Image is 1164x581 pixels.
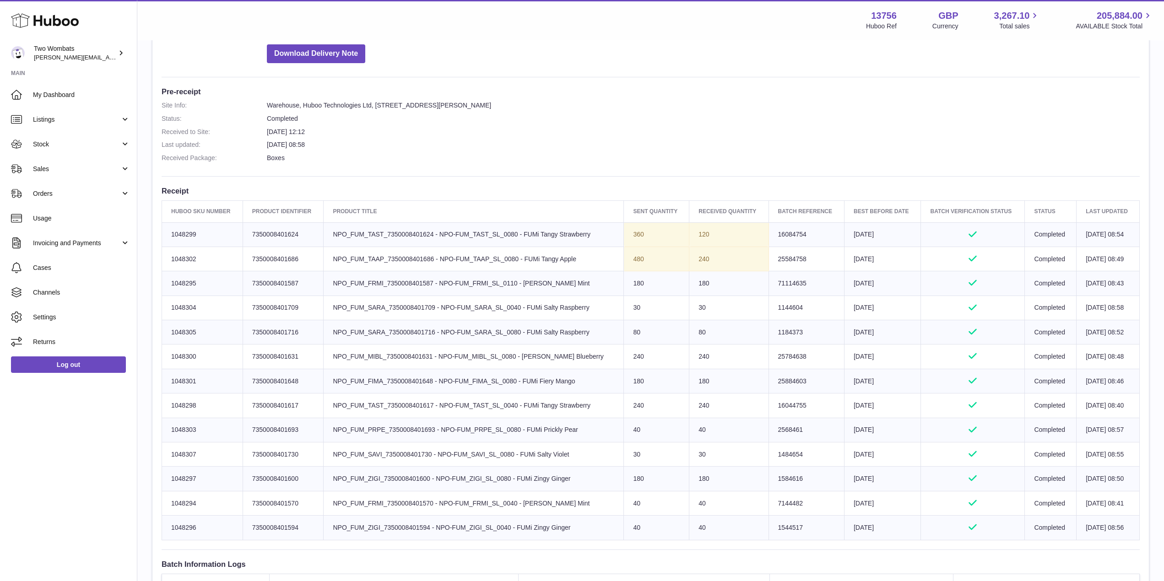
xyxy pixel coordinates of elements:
td: 7350008401730 [243,442,324,467]
span: Settings [33,313,130,322]
td: NPO_FUM_PRPE_7350008401693 - NPO-FUM_PRPE_SL_0080 - FUMi Prickly Pear [324,418,624,442]
span: Sales [33,165,120,173]
span: Invoicing and Payments [33,239,120,247]
span: 205,884.00 [1097,10,1142,22]
td: 25584758 [769,247,844,271]
td: [DATE] [844,369,920,393]
td: Completed [1025,491,1077,515]
td: [DATE] [844,467,920,491]
td: 1048295 [162,271,243,296]
td: 1048300 [162,344,243,369]
td: 1048296 [162,516,243,540]
td: Completed [1025,442,1077,467]
td: [DATE] [844,247,920,271]
td: 1544517 [769,516,844,540]
span: AVAILABLE Stock Total [1076,22,1153,31]
td: [DATE] 08:43 [1077,271,1140,296]
th: Sent Quantity [624,201,689,222]
td: 1048303 [162,418,243,442]
td: 25884603 [769,369,844,393]
td: NPO_FUM_FRMI_7350008401570 - NPO-FUM_FRMI_SL_0040 - [PERSON_NAME] Mint [324,491,624,515]
td: NPO_FUM_ZIGI_7350008401600 - NPO-FUM_ZIGI_SL_0080 - FUMi Zingy Ginger [324,467,624,491]
td: 7350008401570 [243,491,324,515]
a: Log out [11,356,126,373]
td: 180 [689,369,769,393]
td: 16084754 [769,222,844,247]
td: 40 [689,418,769,442]
td: 360 [624,222,689,247]
td: 30 [689,296,769,320]
td: 40 [624,418,689,442]
td: 7350008401624 [243,222,324,247]
td: NPO_FUM_TAST_7350008401624 - NPO-FUM_TAST_SL_0080 - FUMi Tangy Strawberry [324,222,624,247]
td: 7350008401686 [243,247,324,271]
th: Status [1025,201,1077,222]
dd: Boxes [267,154,1140,162]
div: Two Wombats [34,44,116,62]
td: Completed [1025,418,1077,442]
td: [DATE] [844,320,920,344]
td: 7350008401709 [243,296,324,320]
th: Last updated [1077,201,1140,222]
dt: Received Package: [162,154,267,162]
h3: Pre-receipt [162,86,1140,97]
td: 71114635 [769,271,844,296]
td: 1484654 [769,442,844,467]
dd: Warehouse, Huboo Technologies Ltd, [STREET_ADDRESS][PERSON_NAME] [267,101,1140,110]
td: 7350008401693 [243,418,324,442]
td: 180 [689,467,769,491]
td: Completed [1025,369,1077,393]
dd: [DATE] 08:58 [267,140,1140,149]
td: 1184373 [769,320,844,344]
td: 7350008401648 [243,369,324,393]
td: 180 [624,271,689,296]
td: 25784638 [769,344,844,369]
td: [DATE] 08:50 [1077,467,1140,491]
span: Channels [33,288,130,297]
dd: Completed [267,114,1140,123]
dt: Last updated: [162,140,267,149]
td: Completed [1025,516,1077,540]
td: 240 [689,344,769,369]
strong: GBP [938,10,958,22]
td: NPO_FUM_SARA_7350008401709 - NPO-FUM_SARA_SL_0040 - FUMi Salty Raspberry [324,296,624,320]
td: [DATE] 08:40 [1077,393,1140,418]
td: 1048302 [162,247,243,271]
span: Listings [33,115,120,124]
th: Huboo SKU Number [162,201,243,222]
td: NPO_FUM_SAVI_7350008401730 - NPO-FUM_SAVI_SL_0080 - FUMi Salty Violet [324,442,624,467]
dt: Site Info: [162,101,267,110]
td: 40 [689,516,769,540]
td: 1048294 [162,491,243,515]
td: 7350008401594 [243,516,324,540]
td: 180 [624,467,689,491]
td: 120 [689,222,769,247]
td: 30 [689,442,769,467]
td: [DATE] 08:41 [1077,491,1140,515]
a: 205,884.00 AVAILABLE Stock Total [1076,10,1153,31]
td: 480 [624,247,689,271]
td: 1584616 [769,467,844,491]
button: Download Delivery Note [267,44,365,63]
td: 180 [624,369,689,393]
td: 1048297 [162,467,243,491]
strong: 13756 [871,10,897,22]
td: Completed [1025,344,1077,369]
td: 1048305 [162,320,243,344]
td: [DATE] 08:57 [1077,418,1140,442]
td: NPO_FUM_TAST_7350008401617 - NPO-FUM_TAST_SL_0040 - FUMi Tangy Strawberry [324,393,624,418]
td: Completed [1025,222,1077,247]
span: Stock [33,140,120,149]
span: My Dashboard [33,91,130,99]
td: [DATE] 08:58 [1077,296,1140,320]
td: 40 [624,491,689,515]
td: 80 [689,320,769,344]
td: 7350008401617 [243,393,324,418]
span: Usage [33,214,130,223]
h3: Receipt [162,186,1140,196]
td: 240 [624,393,689,418]
img: philip.carroll@twowombats.com [11,46,25,60]
td: [DATE] [844,491,920,515]
td: 80 [624,320,689,344]
td: 2568461 [769,418,844,442]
